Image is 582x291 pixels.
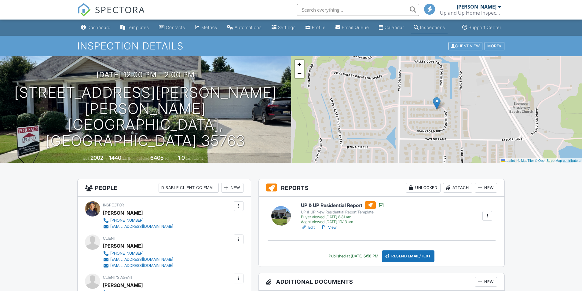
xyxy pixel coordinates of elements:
a: © MapTiler [518,159,534,162]
a: [EMAIL_ADDRESS][DOMAIN_NAME] [103,263,173,269]
a: Inspections [411,22,448,33]
div: Dashboard [87,25,111,30]
span: Client's Agent [103,275,133,280]
div: [EMAIL_ADDRESS][DOMAIN_NAME] [110,224,173,229]
div: 1.0 [178,155,185,161]
div: UP & UP New Residential Report Template [301,210,384,215]
a: SPECTORA [77,8,145,21]
h1: Inspection Details [77,41,505,51]
a: [PHONE_NUMBER] [103,250,173,256]
div: New [221,183,243,193]
a: Client View [448,43,484,48]
h3: People [78,179,251,197]
a: Metrics [192,22,220,33]
div: Settings [278,25,296,30]
div: [PERSON_NAME] [103,241,143,250]
div: Attach [443,183,472,193]
div: [PERSON_NAME] [457,4,496,10]
div: Client View [448,42,482,50]
h3: [DATE] 12:00 pm - 2:00 pm [97,71,195,79]
a: Automations (Basic) [225,22,264,33]
span: | [516,159,517,162]
div: [PHONE_NUMBER] [110,251,144,256]
h3: Additional Documents [259,273,505,291]
a: Company Profile [303,22,328,33]
div: Calendar [385,25,404,30]
div: 6405 [150,155,164,161]
span: Client [103,236,116,241]
span: Lot Size [137,156,149,161]
h3: Reports [259,179,505,197]
div: Buyer viewed [DATE] 8:31 am [301,215,384,220]
a: Edit [301,224,315,231]
a: UP & UP Residential Report UP & UP New Residential Report Template Buyer viewed [DATE] 8:31 am Ag... [301,201,384,224]
h1: [STREET_ADDRESS][PERSON_NAME] [PERSON_NAME][GEOGRAPHIC_DATA], [GEOGRAPHIC_DATA] 35763 [10,85,281,149]
div: Disable Client CC Email [159,183,219,193]
a: Leaflet [501,159,515,162]
div: Up and Up Home Inspections [440,10,501,16]
div: New [475,183,497,193]
div: Automations [235,25,262,30]
span: SPECTORA [95,3,145,16]
div: Inspections [420,25,445,30]
div: Templates [127,25,149,30]
input: Search everything... [297,4,419,16]
div: [EMAIL_ADDRESS][DOMAIN_NAME] [110,263,173,268]
a: Settings [269,22,298,33]
div: [PERSON_NAME] [103,208,143,217]
a: Zoom in [295,60,304,69]
span: sq. ft. [122,156,131,161]
a: Email Queue [333,22,372,33]
img: Marker [433,97,441,110]
div: New [475,277,497,287]
div: Published at [DATE] 6:58 PM [329,254,378,259]
div: Profile [312,25,326,30]
span: + [297,60,301,68]
div: Support Center [469,25,501,30]
span: sq.ft. [165,156,172,161]
div: Email Queue [342,25,369,30]
a: [PHONE_NUMBER] [103,217,173,224]
div: More [485,42,504,50]
span: Built [83,156,90,161]
a: Contacts [156,22,188,33]
a: Support Center [460,22,504,33]
span: bathrooms [186,156,203,161]
a: Zoom out [295,69,304,78]
div: Resend Email/Text [382,250,434,262]
h6: UP & UP Residential Report [301,201,384,209]
a: Templates [118,22,152,33]
a: Calendar [376,22,406,33]
div: [EMAIL_ADDRESS][DOMAIN_NAME] [110,257,173,262]
span: Inspector [103,203,124,207]
a: View [321,224,337,231]
a: © OpenStreetMap contributors [535,159,580,162]
a: Dashboard [79,22,113,33]
img: The Best Home Inspection Software - Spectora [77,3,91,16]
div: Agent viewed [DATE] 10:13 am [301,220,384,224]
div: Metrics [201,25,217,30]
a: [EMAIL_ADDRESS][DOMAIN_NAME] [103,224,173,230]
a: [EMAIL_ADDRESS][DOMAIN_NAME] [103,256,173,263]
div: 1440 [109,155,121,161]
a: [PERSON_NAME] [103,281,143,290]
div: Unlocked [406,183,441,193]
span: − [297,70,301,77]
div: Contacts [166,25,185,30]
div: 2002 [90,155,103,161]
div: [PHONE_NUMBER] [110,218,144,223]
